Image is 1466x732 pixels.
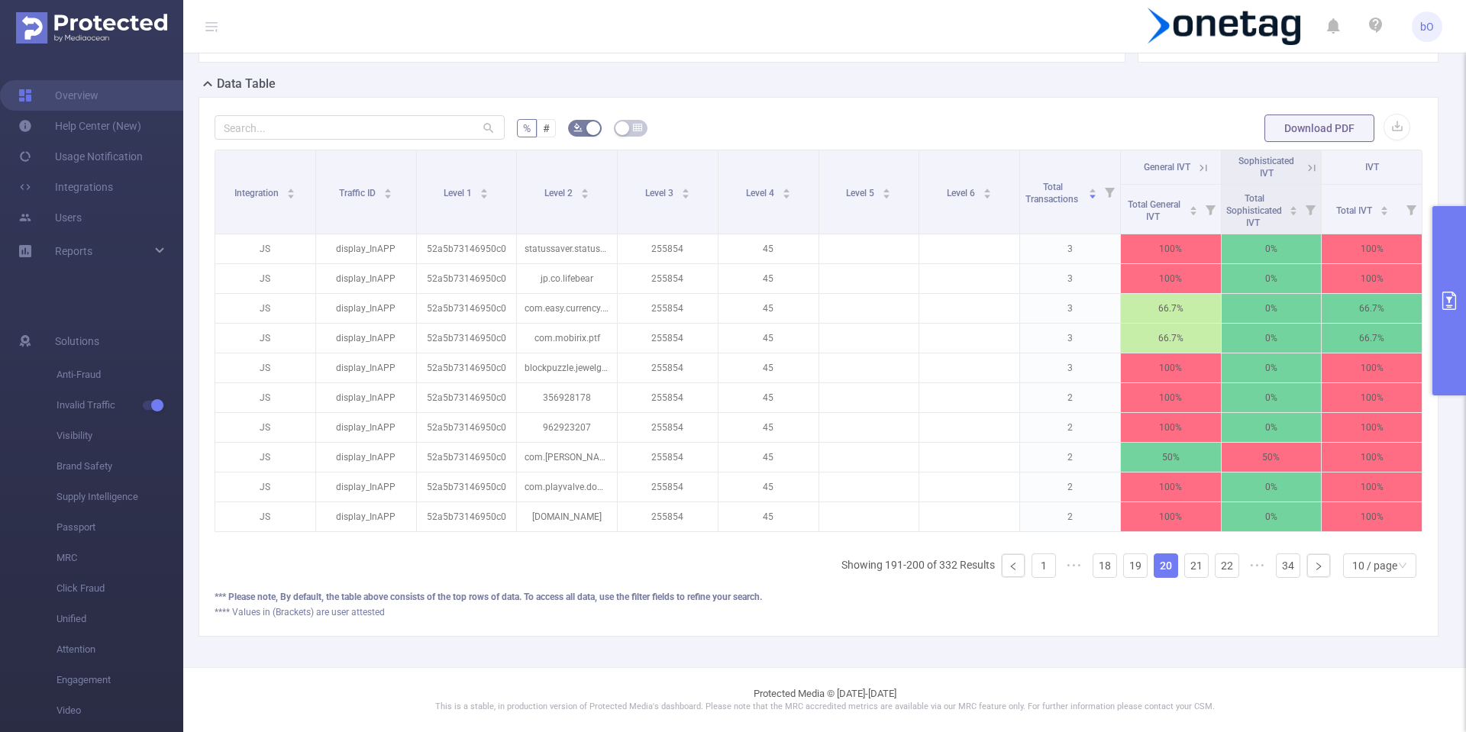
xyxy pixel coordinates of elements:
[782,186,790,191] i: icon: caret-up
[1020,502,1120,531] p: 2
[57,573,183,604] span: Click Fraud
[417,383,517,412] p: 52a5b73146950c0
[1121,234,1221,263] p: 100%
[1099,150,1120,234] i: Filter menu
[1088,186,1097,195] div: Sort
[1154,554,1177,577] a: 20
[618,294,718,323] p: 255854
[55,245,92,257] span: Reports
[581,186,589,191] i: icon: caret-up
[183,667,1466,732] footer: Protected Media © [DATE]-[DATE]
[1200,185,1221,234] i: Filter menu
[718,472,819,501] p: 45
[1245,553,1270,578] span: •••
[1222,443,1322,472] p: 50%
[417,294,517,323] p: 52a5b73146950c0
[316,264,416,293] p: display_InAPP
[1290,204,1298,208] i: icon: caret-up
[517,502,617,531] p: [DOMAIN_NAME]
[618,443,718,472] p: 255854
[718,413,819,442] p: 45
[1121,264,1221,293] p: 100%
[16,12,167,44] img: Protected Media
[846,188,877,198] span: Level 5
[1020,264,1120,293] p: 3
[1009,562,1018,571] i: icon: left
[18,111,141,141] a: Help Center (New)
[1289,204,1298,213] div: Sort
[18,80,98,111] a: Overview
[1020,472,1120,501] p: 2
[215,502,315,531] p: JS
[339,188,378,198] span: Traffic ID
[316,443,416,472] p: display_InAPP
[1400,185,1422,234] i: Filter menu
[286,186,295,195] div: Sort
[1121,353,1221,382] p: 100%
[1121,443,1221,472] p: 50%
[1121,324,1221,353] p: 66.7%
[1189,209,1197,214] i: icon: caret-down
[1306,553,1331,578] li: Next Page
[1238,156,1294,179] span: Sophisticated IVT
[1322,294,1422,323] p: 66.7%
[1336,205,1374,216] span: Total IVT
[18,202,82,233] a: Users
[1322,324,1422,353] p: 66.7%
[417,324,517,353] p: 52a5b73146950c0
[215,115,505,140] input: Search...
[1020,234,1120,263] p: 3
[517,443,617,472] p: com.[PERSON_NAME].pasz.nightlight
[1264,114,1374,142] button: Download PDF
[718,443,819,472] p: 45
[1300,185,1321,234] i: Filter menu
[1222,472,1322,501] p: 0%
[215,472,315,501] p: JS
[517,472,617,501] p: com.playvalve.dominoes
[215,413,315,442] p: JS
[287,192,295,197] i: icon: caret-down
[1185,554,1208,577] a: 21
[1322,472,1422,501] p: 100%
[544,188,575,198] span: Level 2
[316,502,416,531] p: display_InAPP
[57,390,183,421] span: Invalid Traffic
[1222,502,1322,531] p: 0%
[1020,353,1120,382] p: 3
[57,604,183,634] span: Unified
[580,186,589,195] div: Sort
[841,553,995,578] li: Showing 191-200 of 332 Results
[983,186,992,191] i: icon: caret-up
[384,186,392,191] i: icon: caret-up
[1144,162,1190,173] span: General IVT
[215,353,315,382] p: JS
[215,294,315,323] p: JS
[681,186,689,191] i: icon: caret-up
[57,665,183,695] span: Engagement
[581,192,589,197] i: icon: caret-down
[1123,553,1148,578] li: 19
[18,172,113,202] a: Integrations
[316,294,416,323] p: display_InAPP
[1121,383,1221,412] p: 100%
[1226,193,1282,228] span: Total Sophisticated IVT
[718,502,819,531] p: 45
[1314,562,1323,571] i: icon: right
[1222,353,1322,382] p: 0%
[1322,234,1422,263] p: 100%
[57,512,183,543] span: Passport
[57,695,183,726] span: Video
[384,192,392,197] i: icon: caret-down
[543,122,550,134] span: #
[1215,553,1239,578] li: 22
[316,472,416,501] p: display_InAPP
[618,502,718,531] p: 255854
[1380,204,1389,213] div: Sort
[746,188,777,198] span: Level 4
[417,502,517,531] p: 52a5b73146950c0
[1322,264,1422,293] p: 100%
[1020,413,1120,442] p: 2
[316,324,416,353] p: display_InAPP
[1124,554,1147,577] a: 19
[718,234,819,263] p: 45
